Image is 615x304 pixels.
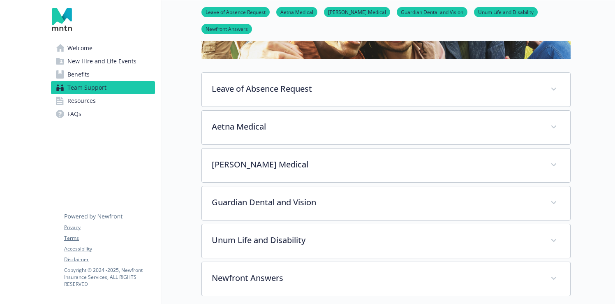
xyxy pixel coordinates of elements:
a: New Hire and Life Events [51,55,155,68]
span: New Hire and Life Events [67,55,136,68]
a: FAQs [51,107,155,121]
p: Copyright © 2024 - 2025 , Newfront Insurance Services, ALL RIGHTS RESERVED [64,267,155,288]
a: Privacy [64,224,155,231]
a: Benefits [51,68,155,81]
div: Leave of Absence Request [202,73,570,107]
span: Resources [67,94,96,107]
a: Team Support [51,81,155,94]
p: Guardian Dental and Vision [212,196,541,209]
div: Guardian Dental and Vision [202,186,570,220]
p: Aetna Medical [212,121,541,133]
a: Aetna Medical [276,8,317,16]
a: [PERSON_NAME] Medical [324,8,390,16]
a: Accessibility [64,245,155,253]
span: Welcome [67,42,92,55]
a: Terms [64,234,155,242]
a: Unum Life and Disability [474,8,538,16]
div: Aetna Medical [202,111,570,144]
p: Newfront Answers [212,272,541,284]
a: Disclaimer [64,256,155,263]
p: Unum Life and Disability [212,234,541,246]
a: Welcome [51,42,155,55]
a: Guardian Dental and Vision [397,8,467,16]
span: Benefits [67,68,90,81]
a: Leave of Absence Request [201,8,270,16]
a: Newfront Answers [201,25,252,32]
p: Leave of Absence Request [212,83,541,95]
div: [PERSON_NAME] Medical [202,149,570,182]
div: Unum Life and Disability [202,224,570,258]
p: [PERSON_NAME] Medical [212,158,541,171]
a: Resources [51,94,155,107]
span: FAQs [67,107,81,121]
div: Newfront Answers [202,262,570,296]
span: Team Support [67,81,106,94]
